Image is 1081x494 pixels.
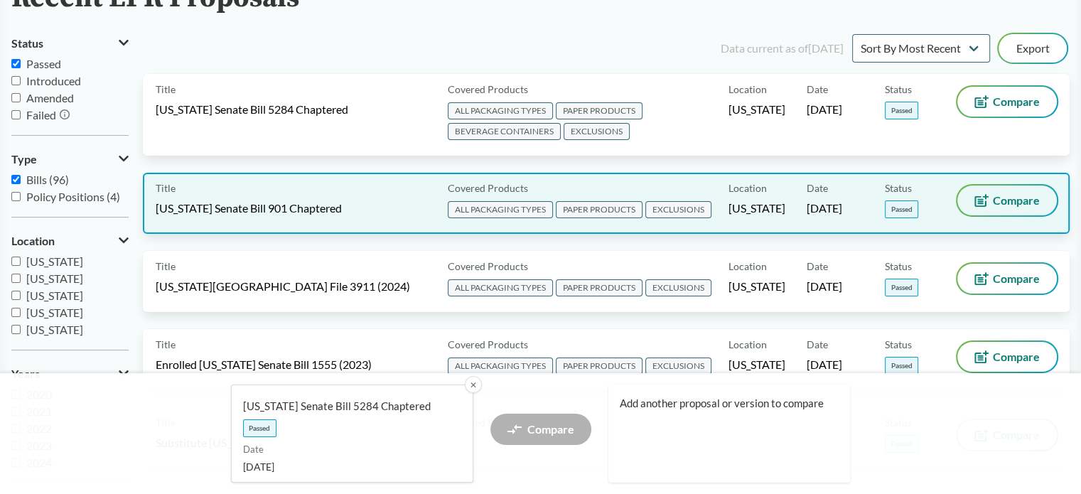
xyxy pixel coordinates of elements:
span: Title [156,259,176,274]
span: Date [807,181,828,195]
span: Passed [885,102,918,119]
span: [US_STATE] [728,200,785,216]
span: Compare [993,351,1040,363]
span: Covered Products [448,259,528,274]
span: Location [728,82,767,97]
input: [US_STATE] [11,257,21,266]
span: ALL PACKAGING TYPES [448,358,553,375]
span: Location [728,181,767,195]
span: [US_STATE] [26,254,83,268]
span: Title [156,181,176,195]
span: Compare [993,195,1040,206]
span: Date [807,82,828,97]
button: Compare [957,342,1057,372]
button: Type [11,147,129,171]
input: Amended [11,93,21,102]
span: Years [11,367,40,380]
button: Location [11,229,129,253]
span: Bills (96) [26,173,69,186]
span: Status [885,82,912,97]
span: PAPER PRODUCTS [556,201,642,218]
span: Compare [993,273,1040,284]
span: Date [243,443,450,457]
span: PAPER PRODUCTS [556,102,642,119]
span: Passed [885,200,918,218]
span: [US_STATE] [26,306,83,319]
span: [US_STATE] [26,323,83,336]
span: EXCLUSIONS [645,279,711,296]
span: Failed [26,108,56,122]
span: Status [11,37,43,50]
input: [US_STATE] [11,325,21,334]
div: Data current as of [DATE] [721,40,844,57]
span: Compare [993,96,1040,107]
span: PAPER PRODUCTS [556,358,642,375]
span: ALL PACKAGING TYPES [448,102,553,119]
span: [US_STATE] Senate Bill 5284 Chaptered [243,399,450,414]
span: Policy Positions (4) [26,190,120,203]
input: Passed [11,59,21,68]
input: Bills (96) [11,175,21,184]
span: [US_STATE] [728,102,785,117]
span: Title [156,82,176,97]
span: BEVERAGE CONTAINERS [448,123,561,140]
input: [US_STATE] [11,274,21,283]
input: [US_STATE] [11,291,21,300]
span: EXCLUSIONS [645,201,711,218]
span: [DATE] [807,357,842,372]
span: [US_STATE] [26,272,83,285]
button: Export [999,34,1067,63]
input: Failed [11,110,21,119]
a: [US_STATE] Senate Bill 5284 ChapteredPassedDate[DATE] [231,385,473,483]
button: Years [11,362,129,386]
span: [DATE] [807,102,842,117]
input: Introduced [11,76,21,85]
span: [US_STATE] [728,279,785,294]
span: Status [885,337,912,352]
span: ALL PACKAGING TYPES [448,279,553,296]
button: Compare [957,264,1057,294]
span: [US_STATE] [26,289,83,302]
span: Passed [26,57,61,70]
span: Title [156,337,176,352]
span: [US_STATE][GEOGRAPHIC_DATA] File 3911 (2024) [156,279,410,294]
button: Status [11,31,129,55]
span: Amended [26,91,74,104]
span: Covered Products [448,337,528,352]
span: [US_STATE] Senate Bill 5284 Chaptered [156,102,348,117]
span: Add another proposal or version to compare [620,396,828,411]
input: Policy Positions (4) [11,192,21,201]
span: Type [11,153,37,166]
span: Passed [885,357,918,375]
span: ALL PACKAGING TYPES [448,201,553,218]
button: Compare [957,87,1057,117]
span: Status [885,181,912,195]
span: Location [728,259,767,274]
input: [US_STATE] [11,308,21,317]
span: [DATE] [807,279,842,294]
span: Date [807,337,828,352]
span: Date [807,259,828,274]
span: Status [885,259,912,274]
span: Location [728,337,767,352]
span: EXCLUSIONS [645,358,711,375]
span: Passed [243,419,276,437]
button: ✕ [465,376,482,393]
span: PAPER PRODUCTS [556,279,642,296]
span: [DATE] [243,459,450,474]
span: [DATE] [807,200,842,216]
span: Introduced [26,74,81,87]
button: Compare [957,186,1057,215]
span: EXCLUSIONS [564,123,630,140]
span: Passed [885,279,918,296]
span: Covered Products [448,82,528,97]
span: [US_STATE] [728,357,785,372]
span: Enrolled [US_STATE] Senate Bill 1555 (2023) [156,357,372,372]
span: [US_STATE] Senate Bill 901 Chaptered [156,200,342,216]
span: Covered Products [448,181,528,195]
span: Location [11,235,55,247]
